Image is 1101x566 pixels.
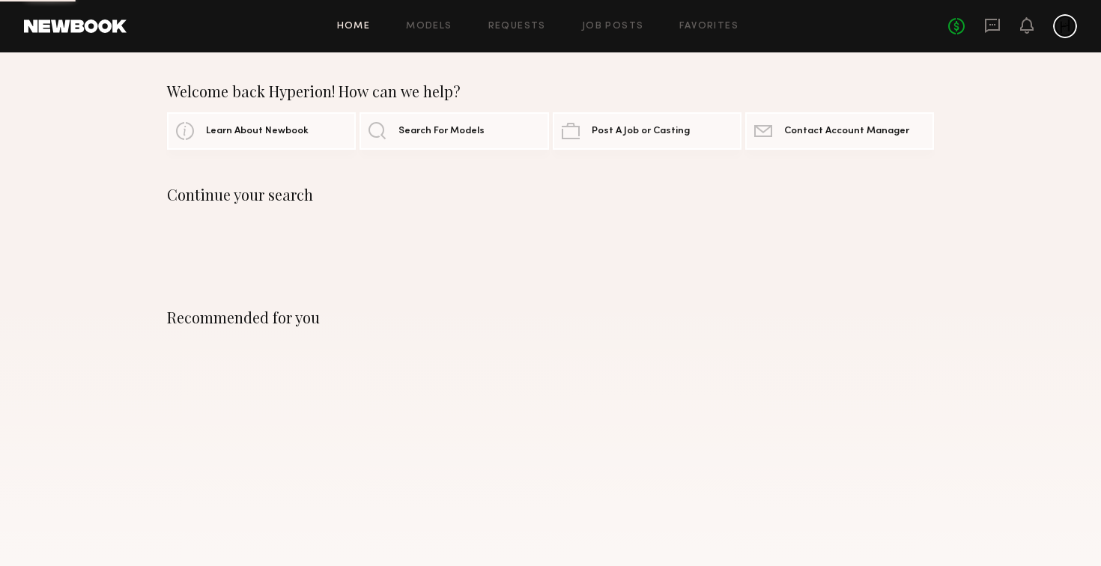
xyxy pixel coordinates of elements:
span: Contact Account Manager [784,127,909,136]
a: Post A Job or Casting [553,112,741,150]
span: Search For Models [398,127,485,136]
div: Recommended for you [167,308,934,326]
div: Welcome back Hyperion! How can we help? [167,82,934,100]
span: Post A Job or Casting [592,127,690,136]
div: Continue your search [167,186,934,204]
a: Home [337,22,371,31]
a: Job Posts [582,22,644,31]
a: Contact Account Manager [745,112,934,150]
a: Models [406,22,452,31]
a: Learn About Newbook [167,112,356,150]
span: Learn About Newbook [206,127,309,136]
a: Favorites [679,22,738,31]
a: Search For Models [360,112,548,150]
a: Requests [488,22,546,31]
